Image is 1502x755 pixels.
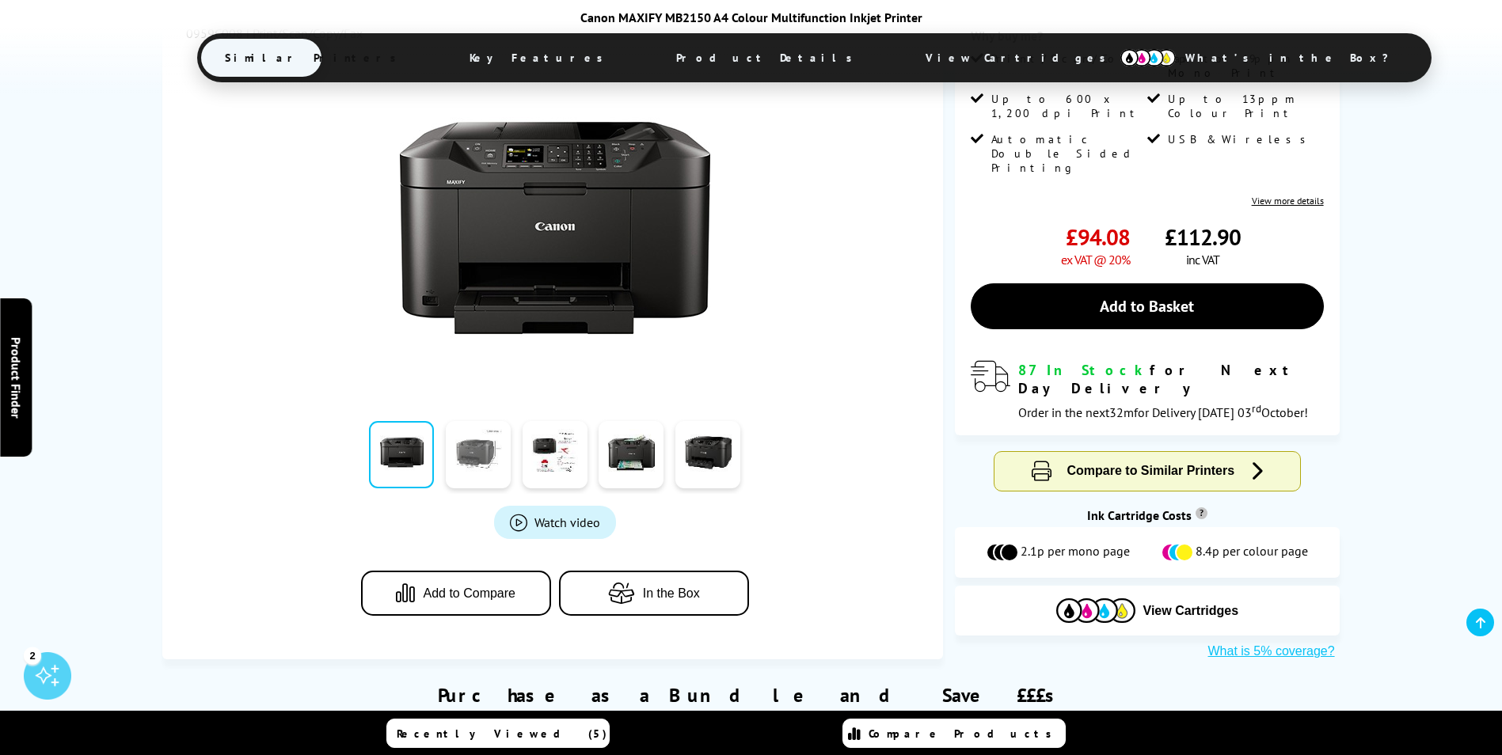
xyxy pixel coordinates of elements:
[1061,252,1130,267] span: ex VAT @ 20%
[1067,464,1235,477] span: Compare to Similar Printers
[1252,401,1261,415] sup: rd
[1186,252,1219,267] span: inc VAT
[534,514,600,530] span: Watch video
[494,506,616,539] a: Product_All_Videos
[397,727,607,741] span: Recently Viewed (5)
[842,719,1066,748] a: Compare Products
[1056,598,1135,623] img: Cartridges
[991,92,1143,120] span: Up to 600 x 1,200 dpi Print
[386,719,610,748] a: Recently Viewed (5)
[423,586,515,601] span: Add to Compare
[1021,543,1130,562] span: 2.1p per mono page
[652,39,884,77] span: Product Details
[1196,543,1308,562] span: 8.4p per colour page
[869,727,1060,741] span: Compare Products
[8,337,24,419] span: Product Finder
[1018,404,1308,420] span: Order in the next for Delivery [DATE] 03 October!
[361,571,551,616] button: Add to Compare
[162,659,1339,735] div: Purchase as a Bundle and Save £££s
[1066,222,1130,252] span: £94.08
[967,598,1328,624] button: View Cartridges
[1252,195,1324,207] a: View more details
[1204,643,1340,659] button: What is 5% coverage?
[559,571,749,616] button: In the Box
[1165,222,1241,252] span: £112.90
[1018,361,1150,379] span: 87 In Stock
[1109,404,1134,420] span: 32m
[971,361,1324,419] div: modal_delivery
[197,9,1306,25] div: Canon MAXIFY MB2150 A4 Colour Multifunction Inkjet Printer
[994,452,1300,491] button: Compare to Similar Printers
[1143,604,1239,618] span: View Cartridges
[1196,507,1207,519] sup: Cost per page
[201,39,428,77] span: Similar Printers
[1018,361,1324,397] div: for Next Day Delivery
[24,647,41,664] div: 2
[955,507,1340,523] div: Ink Cartridge Costs
[643,586,700,601] span: In the Box
[1120,49,1176,66] img: cmyk-icon.svg
[902,37,1144,78] span: View Cartridges
[446,39,635,77] span: Key Features
[1168,132,1314,146] span: USB & Wireless
[1168,92,1320,120] span: Up to 13ppm Colour Print
[1162,39,1428,77] span: What’s in the Box?
[400,73,710,383] img: Canon MAXIFY MB2150
[991,132,1143,175] span: Automatic Double Sided Printing
[971,283,1324,329] a: Add to Basket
